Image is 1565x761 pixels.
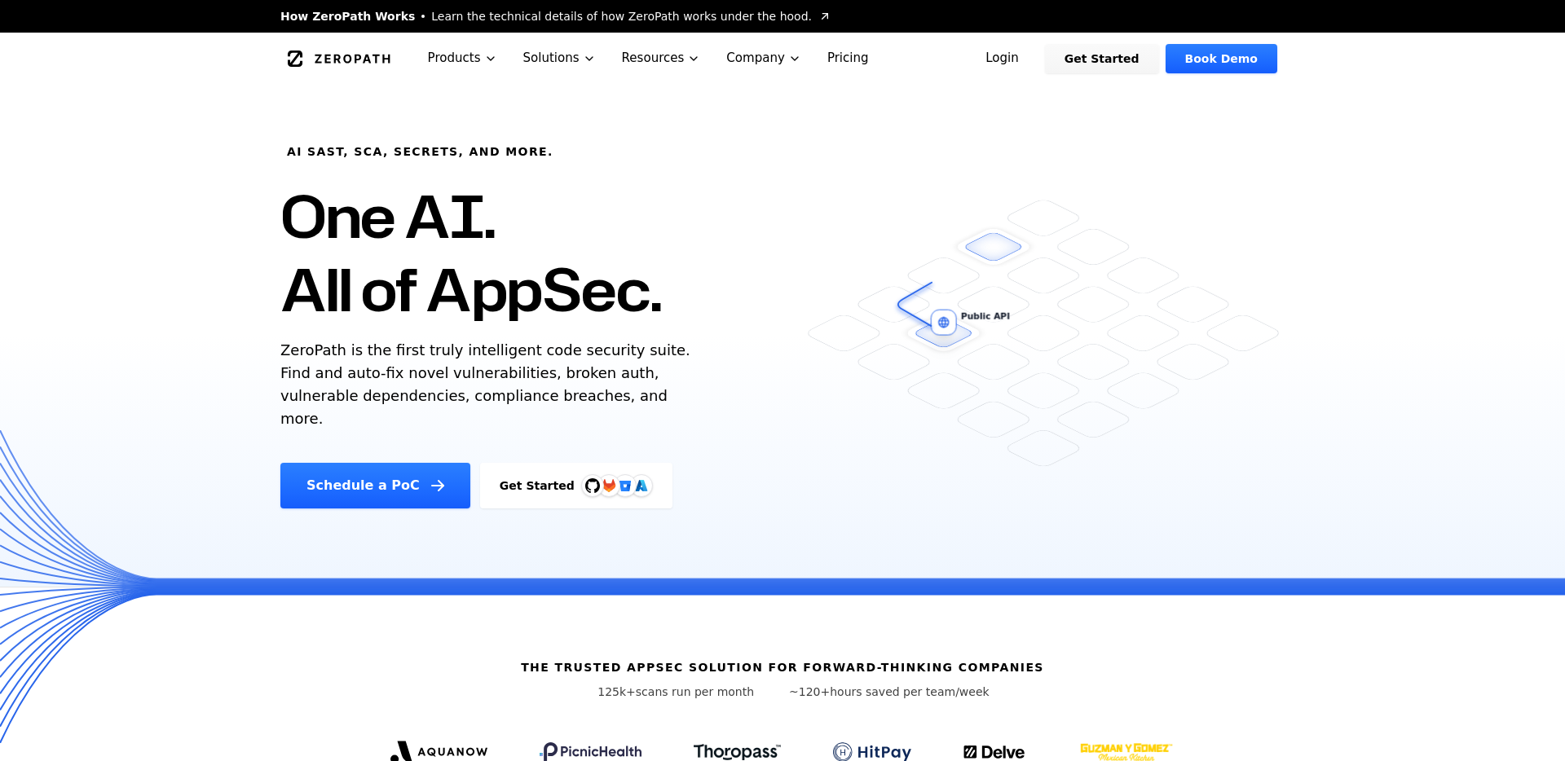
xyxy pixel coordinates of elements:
button: Resources [609,33,714,84]
img: Azure [635,479,648,492]
p: ZeroPath is the first truly intelligent code security suite. Find and auto-fix novel vulnerabilit... [280,339,698,430]
button: Solutions [510,33,609,84]
span: ~120+ [789,685,830,698]
button: Products [415,33,510,84]
nav: Global [261,33,1304,84]
span: Learn the technical details of how ZeroPath works under the hood. [431,8,812,24]
a: Login [966,44,1038,73]
h1: One AI. All of AppSec. [280,179,661,326]
span: 125k+ [597,685,636,698]
h6: AI SAST, SCA, Secrets, and more. [287,143,553,160]
a: Book Demo [1166,44,1277,73]
h6: The Trusted AppSec solution for forward-thinking companies [521,659,1044,675]
a: How ZeroPath WorksLearn the technical details of how ZeroPath works under the hood. [280,8,831,24]
svg: Bitbucket [616,477,634,495]
p: scans run per month [575,684,776,700]
a: Get StartedGitHubGitLabAzure [480,463,672,508]
span: How ZeroPath Works [280,8,415,24]
a: Get Started [1045,44,1159,73]
img: GitHub [585,478,600,493]
img: Thoropass [694,744,781,760]
a: Pricing [814,33,882,84]
button: Company [713,33,814,84]
a: Schedule a PoC [280,463,470,508]
p: hours saved per team/week [789,684,990,700]
img: GitLab [593,469,625,502]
